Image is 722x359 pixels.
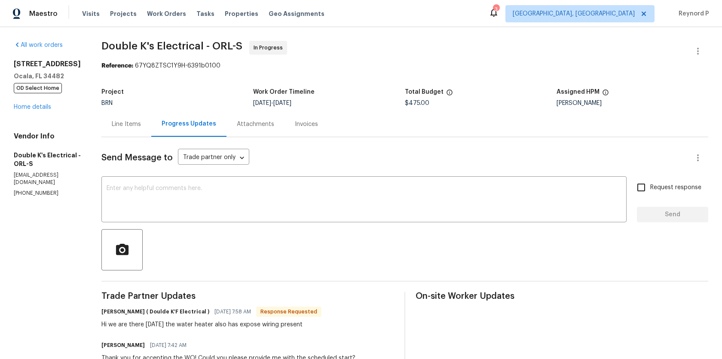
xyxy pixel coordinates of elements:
div: Invoices [295,120,318,129]
div: [PERSON_NAME] [557,100,708,106]
span: OD Select Home [14,83,62,93]
div: Line Items [112,120,141,129]
h5: Ocala, FL 34482 [14,72,81,80]
span: [GEOGRAPHIC_DATA], [GEOGRAPHIC_DATA] [513,9,635,18]
span: On-site Worker Updates [416,292,708,301]
div: 67YQ8ZTSC1Y9H-6391b0100 [101,61,708,70]
div: 3 [493,5,499,14]
a: Home details [14,104,51,110]
span: Response Requested [257,307,321,316]
span: - [253,100,291,106]
b: Reference: [101,63,133,69]
span: Properties [225,9,258,18]
h6: [PERSON_NAME] ( Doulde K'F Electrical ) [101,307,209,316]
span: BRN [101,100,113,106]
h6: [PERSON_NAME] [101,341,145,350]
span: The total cost of line items that have been proposed by Opendoor. This sum includes line items th... [446,89,453,100]
h5: Project [101,89,124,95]
p: [EMAIL_ADDRESS][DOMAIN_NAME] [14,172,81,186]
span: Send Message to [101,153,173,162]
h4: Vendor Info [14,132,81,141]
div: Attachments [237,120,274,129]
span: Double K's Electrical - ORL-S [101,41,242,51]
h5: Work Order Timeline [253,89,315,95]
span: In Progress [254,43,286,52]
span: Geo Assignments [269,9,324,18]
span: [DATE] 7:58 AM [214,307,251,316]
div: Trade partner only [178,151,249,165]
a: All work orders [14,42,63,48]
span: [DATE] [253,100,271,106]
span: $475.00 [405,100,429,106]
span: Request response [650,183,701,192]
span: [DATE] 7:42 AM [150,341,187,350]
p: [PHONE_NUMBER] [14,190,81,197]
div: Progress Updates [162,120,216,128]
span: Tasks [196,11,214,17]
span: Visits [82,9,100,18]
span: Reynord P [675,9,709,18]
h5: Total Budget [405,89,444,95]
h2: [STREET_ADDRESS] [14,60,81,68]
div: Hi we are there [DATE] the water heater also has expose wiring present [101,320,321,329]
span: Projects [110,9,137,18]
span: Trade Partner Updates [101,292,394,301]
span: Work Orders [147,9,186,18]
span: The hpm assigned to this work order. [602,89,609,100]
h5: Assigned HPM [557,89,600,95]
h5: Double K's Electrical - ORL-S [14,151,81,168]
span: [DATE] [273,100,291,106]
span: Maestro [29,9,58,18]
